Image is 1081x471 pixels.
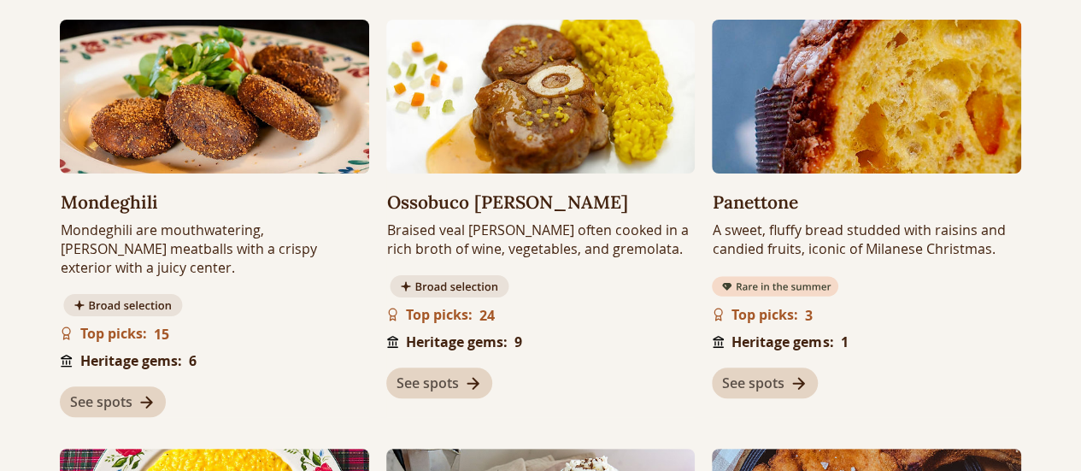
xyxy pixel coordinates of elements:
[154,326,169,344] h4: 15
[840,333,848,351] h4: 1
[80,325,147,343] h4: Top picks:
[61,191,369,214] h2: Mondeghili
[406,333,508,351] h4: Heritage gems:
[731,333,833,351] h4: Heritage gems:
[70,392,132,411] span: See spots
[731,306,798,324] h4: Top picks:
[713,191,1021,214] h2: Panettone
[397,374,459,392] span: See spots
[805,307,813,325] h4: 3
[386,368,492,398] a: See spots
[479,307,495,325] h4: 24
[406,306,473,324] h4: Top picks:
[60,386,166,417] a: See spots
[387,191,696,214] h2: Ossobuco [PERSON_NAME]
[722,374,784,392] span: See spots
[61,221,369,277] h4: Mondeghili are mouthwatering, [PERSON_NAME] meatballs with a crispy exterior with a juicy center.
[712,368,818,398] a: See spots
[387,221,696,258] h4: Braised veal [PERSON_NAME] often cooked in a rich broth of wine, vegetables, and gremolata.
[713,221,1021,258] h4: A sweet, fluffy bread studded with raisins and candied fruits, iconic of Milanese Christmas.
[189,352,197,370] h4: 6
[514,333,522,351] h4: 9
[80,352,182,370] h4: Heritage gems:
